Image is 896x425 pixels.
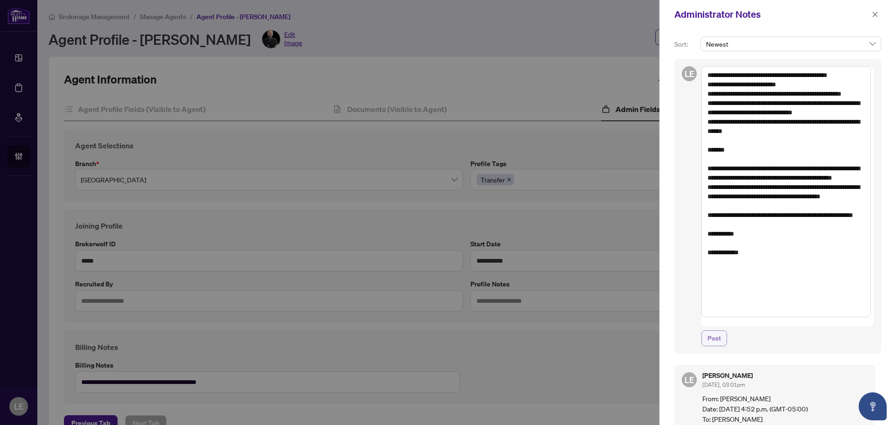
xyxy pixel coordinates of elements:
div: Administrator Notes [674,7,869,21]
span: Post [707,331,721,346]
span: LE [685,373,694,386]
span: Newest [706,37,875,51]
span: LE [685,67,694,80]
button: Open asap [859,392,887,420]
span: [DATE], 03:01pm [702,381,745,388]
p: Sort: [674,39,697,49]
h5: [PERSON_NAME] [702,372,868,379]
button: Post [701,330,727,346]
span: close [872,11,878,18]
